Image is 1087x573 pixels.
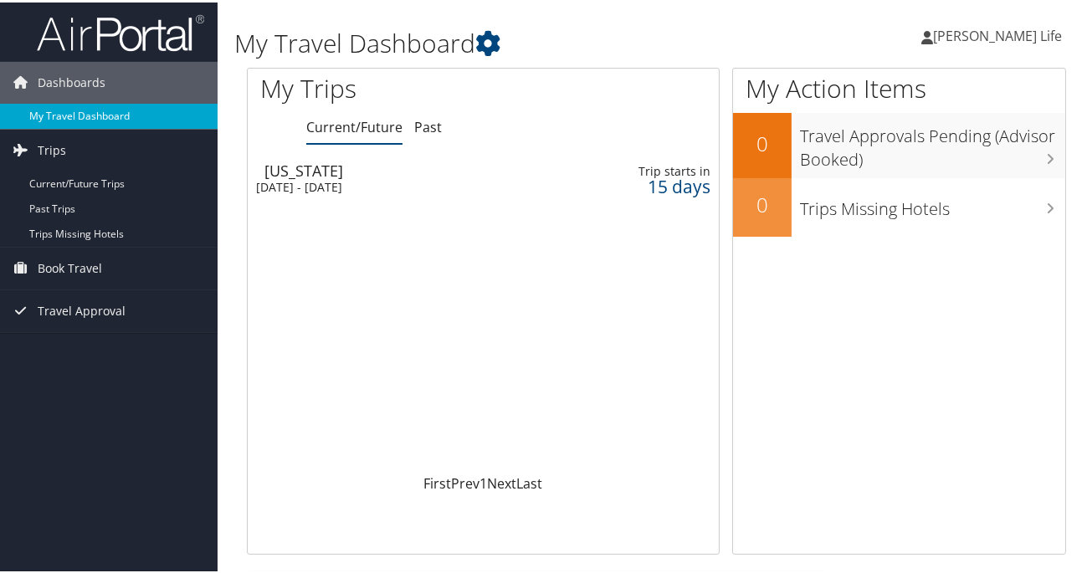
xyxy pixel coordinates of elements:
[616,161,710,177] div: Trip starts in
[38,127,66,169] span: Trips
[38,59,105,101] span: Dashboards
[479,472,487,490] a: 1
[487,472,516,490] a: Next
[733,69,1065,104] h1: My Action Items
[616,177,710,192] div: 15 days
[516,472,542,490] a: Last
[234,23,797,59] h1: My Travel Dashboard
[306,115,402,134] a: Current/Future
[933,24,1062,43] span: [PERSON_NAME] Life
[38,288,126,330] span: Travel Approval
[423,472,451,490] a: First
[414,115,442,134] a: Past
[921,8,1079,59] a: [PERSON_NAME] Life
[256,177,557,192] div: [DATE] - [DATE]
[733,176,1065,234] a: 0Trips Missing Hotels
[260,69,510,104] h1: My Trips
[38,245,102,287] span: Book Travel
[264,161,566,176] div: [US_STATE]
[451,472,479,490] a: Prev
[733,127,792,156] h2: 0
[733,188,792,217] h2: 0
[800,187,1065,218] h3: Trips Missing Hotels
[800,114,1065,169] h3: Travel Approvals Pending (Advisor Booked)
[733,110,1065,175] a: 0Travel Approvals Pending (Advisor Booked)
[37,11,204,50] img: airportal-logo.png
